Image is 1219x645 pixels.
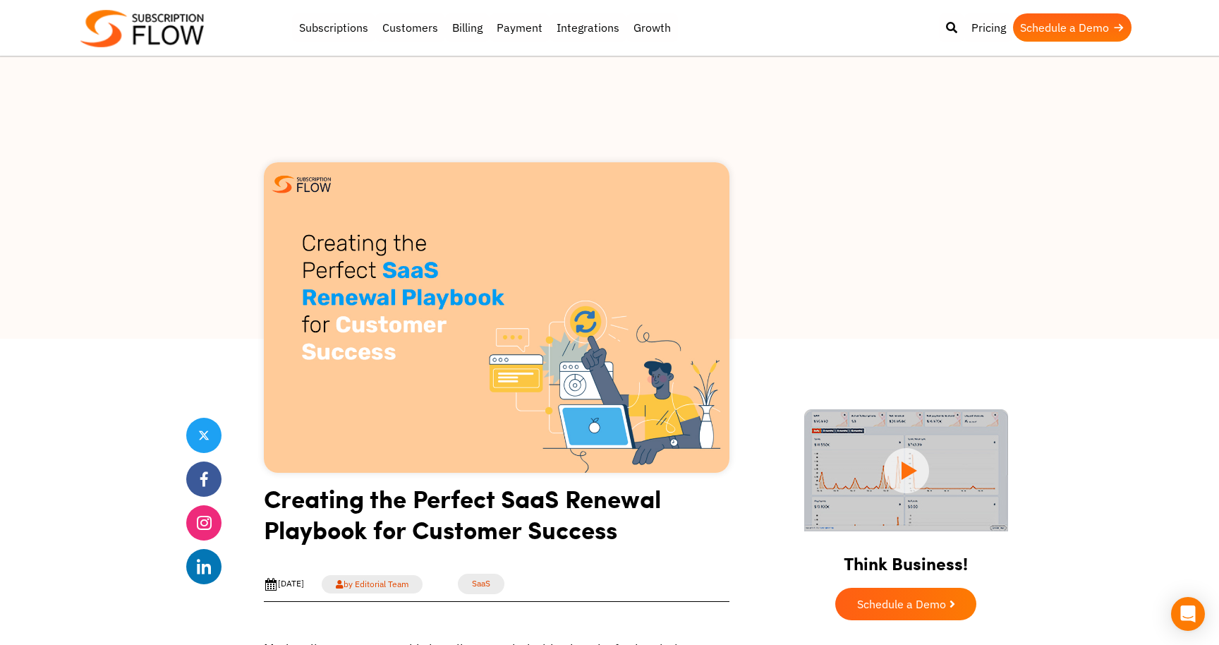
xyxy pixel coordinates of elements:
[322,575,423,593] a: by Editorial Team
[292,13,375,42] a: Subscriptions
[490,13,550,42] a: Payment
[264,162,729,473] img: SaaS renewal playbook
[445,13,490,42] a: Billing
[1013,13,1132,42] a: Schedule a Demo
[857,598,946,610] span: Schedule a Demo
[264,577,304,591] div: [DATE]
[264,483,729,555] h1: Creating the Perfect SaaS Renewal Playbook for Customer Success
[779,536,1033,581] h2: Think Business!
[804,409,1008,531] img: intro video
[1171,597,1205,631] div: Open Intercom Messenger
[835,588,976,620] a: Schedule a Demo
[964,13,1013,42] a: Pricing
[80,10,204,47] img: Subscriptionflow
[626,13,678,42] a: Growth
[458,574,504,594] a: SaaS
[375,13,445,42] a: Customers
[550,13,626,42] a: Integrations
